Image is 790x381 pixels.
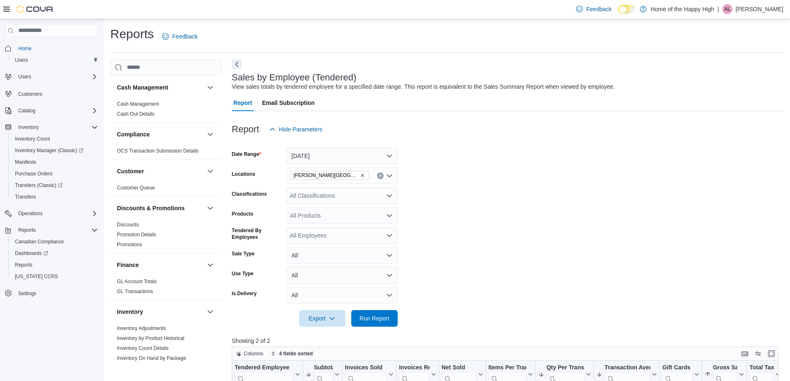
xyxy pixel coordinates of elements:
[232,151,261,158] label: Date Range
[110,26,154,42] h1: Reports
[232,171,255,177] label: Locations
[117,204,185,212] h3: Discounts & Promotions
[8,133,101,145] button: Inventory Count
[2,208,101,219] button: Operations
[117,232,156,238] a: Promotion Details
[117,335,185,341] a: Inventory by Product Historical
[15,250,48,257] span: Dashboards
[15,209,98,218] span: Operations
[12,272,98,282] span: Washington CCRS
[399,364,429,372] div: Invoices Ref
[12,192,39,202] a: Transfers
[287,287,398,303] button: All
[117,335,185,342] span: Inventory by Product Historical
[573,1,615,17] a: Feedback
[233,95,252,111] span: Report
[235,364,294,372] div: Tendered Employee
[290,171,369,180] span: Estevan - Estevan Plaza - Fire & Flower
[12,169,56,179] a: Purchase Orders
[262,95,315,111] span: Email Subscription
[117,111,155,117] a: Cash Out Details
[232,124,259,134] h3: Report
[287,247,398,264] button: All
[117,222,139,228] a: Discounts
[12,55,31,65] a: Users
[360,173,365,178] button: Remove Estevan - Estevan Plaza - Fire & Flower from selection in this group
[117,325,166,332] span: Inventory Adjustments
[110,146,222,159] div: Compliance
[267,349,316,359] button: 4 fields sorted
[351,310,398,327] button: Run Report
[12,146,87,155] a: Inventory Manager (Classic)
[117,278,157,285] span: GL Account Totals
[12,55,98,65] span: Users
[662,364,693,372] div: Gift Cards
[232,211,253,217] label: Products
[546,364,584,372] div: Qty Per Transaction
[12,237,67,247] a: Canadian Compliance
[244,350,263,357] span: Columns
[117,204,204,212] button: Discounts & Promotions
[2,71,101,83] button: Users
[287,148,398,164] button: [DATE]
[15,209,46,218] button: Operations
[205,307,215,317] button: Inventory
[15,72,98,82] span: Users
[15,57,28,63] span: Users
[18,45,32,52] span: Home
[386,172,393,179] button: Open list of options
[110,183,222,196] div: Customer
[117,345,169,352] span: Inventory Count Details
[117,167,204,175] button: Customer
[232,73,357,83] h3: Sales by Employee (Tendered)
[117,148,199,154] a: OCS Transaction Submission Details
[18,124,39,131] span: Inventory
[18,227,36,233] span: Reports
[12,248,51,258] a: Dashboards
[722,4,732,14] div: Adam Lamoureux
[117,345,169,351] a: Inventory Count Details
[294,171,358,180] span: [PERSON_NAME][GEOGRAPHIC_DATA] - Fire & Flower
[15,43,98,53] span: Home
[205,260,215,270] button: Finance
[15,106,98,116] span: Catalog
[724,4,731,14] span: AL
[15,225,98,235] span: Reports
[5,39,98,321] nav: Complex example
[18,91,42,97] span: Customers
[8,156,101,168] button: Manifests
[110,277,222,300] div: Finance
[117,261,204,269] button: Finance
[232,83,615,91] div: View sales totals by tendered employee for a specified date range. This report is equivalent to t...
[386,212,393,219] button: Open list of options
[299,310,345,327] button: Export
[287,267,398,284] button: All
[386,232,393,239] button: Open list of options
[18,73,31,80] span: Users
[117,130,204,138] button: Compliance
[205,166,215,176] button: Customer
[736,4,783,14] p: [PERSON_NAME]
[586,5,611,13] span: Feedback
[117,279,157,284] a: GL Account Totals
[8,54,101,66] button: Users
[15,262,32,268] span: Reports
[205,203,215,213] button: Discounts & Promotions
[232,59,242,69] button: Next
[279,125,323,133] span: Hide Parameters
[766,349,776,359] button: Enter fullscreen
[713,364,737,372] div: Gross Sales
[232,290,257,297] label: Is Delivery
[117,289,153,294] a: GL Transactions
[18,210,43,217] span: Operations
[345,364,387,372] div: Invoices Sold
[117,308,143,316] h3: Inventory
[12,260,36,270] a: Reports
[12,180,98,190] span: Transfers (Classic)
[117,167,144,175] h3: Customer
[232,349,267,359] button: Columns
[232,191,267,197] label: Classifications
[117,325,166,331] a: Inventory Adjustments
